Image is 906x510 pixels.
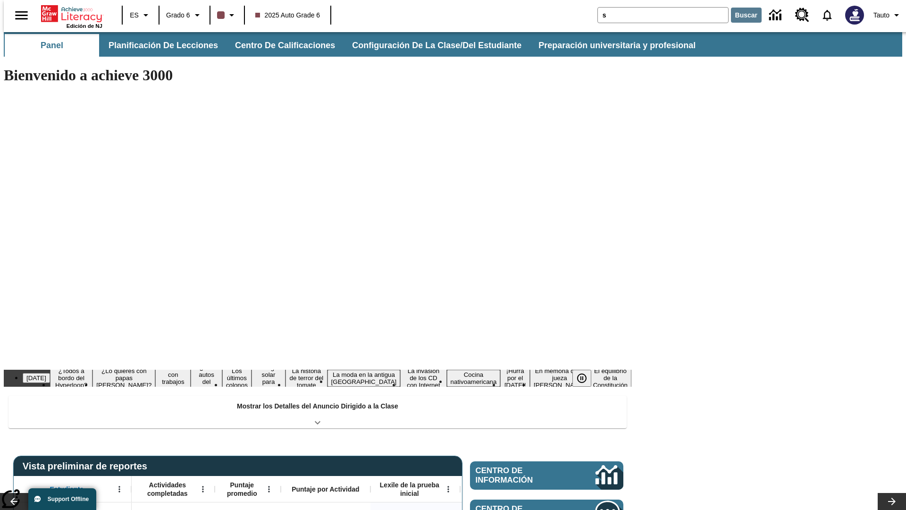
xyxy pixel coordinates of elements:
[878,493,906,510] button: Carrusel de lecciones, seguir
[873,10,889,20] span: Tauto
[23,373,50,383] button: Diapositiva 1 Día del Trabajo
[101,34,226,57] button: Planificación de lecciones
[500,366,530,390] button: Diapositiva 12 ¡Hurra por el Día de la Constitución!
[136,481,199,498] span: Actividades completadas
[222,366,252,390] button: Diapositiva 6 Los últimos colonos
[92,366,155,390] button: Diapositiva 3 ¿Lo quieres con papas fritas?
[162,7,207,24] button: Grado: Grado 6, Elige un grado
[112,482,126,496] button: Abrir menú
[441,482,455,496] button: Abrir menú
[530,366,589,390] button: Diapositiva 13 En memoria de la jueza O'Connor
[255,10,320,20] span: 2025 Auto Grade 6
[763,2,789,28] a: Centro de información
[50,366,92,390] button: Diapositiva 2 ¿Todos a bordo del Hyperloop?
[4,67,631,84] h1: Bienvenido a achieve 3000
[191,363,222,394] button: Diapositiva 5 ¿Los autos del futuro?
[126,7,156,24] button: Lenguaje: ES, Selecciona un idioma
[67,23,102,29] span: Edición de NJ
[4,32,902,57] div: Subbarra de navegación
[815,3,839,27] a: Notificaciones
[344,34,529,57] button: Configuración de la clase/del estudiante
[5,34,99,57] button: Panel
[476,466,564,485] span: Centro de información
[789,2,815,28] a: Centro de recursos, Se abrirá en una pestaña nueva.
[589,366,631,390] button: Diapositiva 14 El equilibrio de la Constitución
[598,8,728,23] input: Buscar campo
[237,401,398,411] p: Mostrar los Detalles del Anuncio Dirigido a la Clase
[531,34,703,57] button: Preparación universitaria y profesional
[48,496,89,502] span: Support Offline
[447,370,501,387] button: Diapositiva 11 Cocina nativoamericana
[166,10,190,20] span: Grado 6
[28,488,96,510] button: Support Offline
[155,363,191,394] button: Diapositiva 4 Niños con trabajos sucios
[839,3,870,27] button: Escoja un nuevo avatar
[23,461,152,472] span: Vista preliminar de reportes
[731,8,762,23] button: Buscar
[470,461,623,490] a: Centro de información
[196,482,210,496] button: Abrir menú
[400,366,446,390] button: Diapositiva 10 La invasión de los CD con Internet
[41,4,102,23] a: Portada
[572,370,591,387] button: Pausar
[285,366,327,390] button: Diapositiva 8 La historia de terror del tomate
[8,1,35,29] button: Abrir el menú lateral
[375,481,444,498] span: Lexile de la prueba inicial
[870,7,906,24] button: Perfil/Configuración
[213,7,241,24] button: El color de la clase es café oscuro. Cambiar el color de la clase.
[227,34,343,57] button: Centro de calificaciones
[327,370,401,387] button: Diapositiva 9 La moda en la antigua Roma
[219,481,265,498] span: Puntaje promedio
[8,396,627,428] div: Mostrar los Detalles del Anuncio Dirigido a la Clase
[292,485,359,493] span: Puntaje por Actividad
[50,485,84,493] span: Estudiante
[262,482,276,496] button: Abrir menú
[130,10,139,20] span: ES
[4,34,704,57] div: Subbarra de navegación
[252,363,285,394] button: Diapositiva 7 Energía solar para todos
[845,6,864,25] img: Avatar
[572,370,601,387] div: Pausar
[41,3,102,29] div: Portada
